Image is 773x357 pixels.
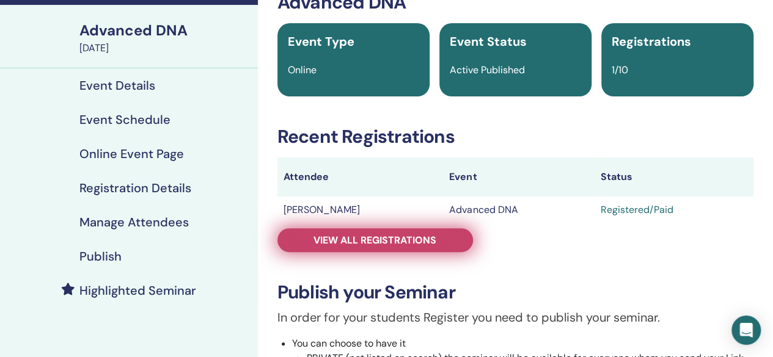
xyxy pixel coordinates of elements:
span: Event Status [450,34,527,49]
th: Status [595,157,753,197]
span: Registrations [612,34,691,49]
h4: Manage Attendees [79,215,189,229]
div: Advanced DNA [79,20,251,41]
h4: Publish [79,249,122,264]
a: View all registrations [277,228,473,252]
span: Active Published [450,63,525,76]
span: Online [288,63,317,76]
h4: Event Details [79,78,155,93]
a: Advanced DNA[DATE] [72,20,258,56]
th: Event [443,157,594,197]
h4: Event Schedule [79,112,170,127]
div: [DATE] [79,41,251,56]
p: In order for your students Register you need to publish your seminar. [277,308,753,326]
h4: Highlighted Seminar [79,283,196,298]
span: Event Type [288,34,354,49]
h3: Publish your Seminar [277,281,753,303]
div: Registered/Paid [601,203,747,217]
h4: Registration Details [79,181,191,195]
h4: Online Event Page [79,146,184,161]
td: Advanced DNA [443,197,594,223]
div: Open Intercom Messenger [731,316,761,345]
h3: Recent Registrations [277,126,753,148]
span: View all registrations [313,234,436,247]
span: 1/10 [612,63,628,76]
td: [PERSON_NAME] [277,197,444,223]
th: Attendee [277,157,444,197]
